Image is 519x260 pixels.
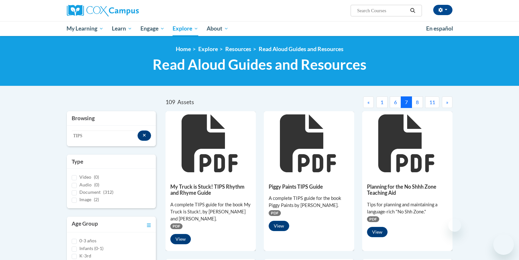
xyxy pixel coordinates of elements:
[138,130,151,141] button: Search resources
[79,174,91,180] span: Video
[198,46,218,52] a: Explore
[112,25,132,32] span: Learn
[136,21,169,36] a: Engage
[426,25,453,32] span: En español
[103,189,113,195] span: (312)
[367,201,448,215] div: Tips for planning and maintaining a language-rich "No Shh Zone."
[170,223,183,229] span: PDF
[367,184,448,196] h5: Planning for the No Shhh Zone Teaching Aid
[72,130,138,141] input: Search resources
[170,201,251,222] div: A complete TIPS guide for the book My Truck is Stuck!, by [PERSON_NAME] and [PERSON_NAME].
[422,22,457,35] a: En español
[168,21,202,36] a: Explore
[442,96,452,108] button: Next
[390,96,401,108] button: 6
[153,56,366,73] span: Read Aloud Guides and Resources
[94,182,99,187] span: (0)
[177,99,194,105] span: Assets
[166,99,175,105] span: 109
[367,99,370,105] span: «
[79,189,101,195] span: Document
[79,252,91,259] label: K-3rd
[367,227,388,237] button: View
[412,96,423,108] button: 8
[401,96,412,108] button: 7
[94,174,99,180] span: (0)
[173,25,198,32] span: Explore
[309,96,452,108] nav: Pagination Navigation
[170,234,191,244] button: View
[493,234,514,255] iframe: Button to launch messaging window
[425,96,439,108] button: 11
[170,184,251,196] h5: My Truck is Stuck! TIPS Rhythm and Rhyme Guide
[72,114,151,122] h3: Browsing
[269,184,349,190] h5: Piggy Paints TIPS Guide
[408,7,417,14] button: Search
[72,220,98,229] h3: Age Group
[269,195,349,209] div: A complete TIPS guide for the book Piggy Paints by [PERSON_NAME].
[376,96,388,108] button: 1
[176,46,191,52] a: Home
[63,21,108,36] a: My Learning
[446,99,448,105] span: »
[147,220,151,229] a: Toggle collapse
[259,46,344,52] a: Read Aloud Guides and Resources
[448,219,461,232] iframe: Close message
[356,7,408,14] input: Search Courses
[57,21,462,36] div: Main menu
[367,216,379,222] span: PDF
[108,21,136,36] a: Learn
[67,25,103,32] span: My Learning
[67,5,139,16] img: Cox Campus
[269,210,281,216] span: PDF
[202,21,233,36] a: About
[79,245,103,252] label: Infants (0-1)
[79,182,92,187] span: Audio
[140,25,165,32] span: Engage
[79,237,96,244] label: 0-3 años
[207,25,228,32] span: About
[269,221,289,231] button: View
[225,46,251,52] a: Resources
[94,197,99,202] span: (2)
[67,5,189,16] a: Cox Campus
[72,158,151,166] h3: Type
[433,5,452,15] button: Account Settings
[79,197,91,202] span: Image
[363,96,374,108] button: Previous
